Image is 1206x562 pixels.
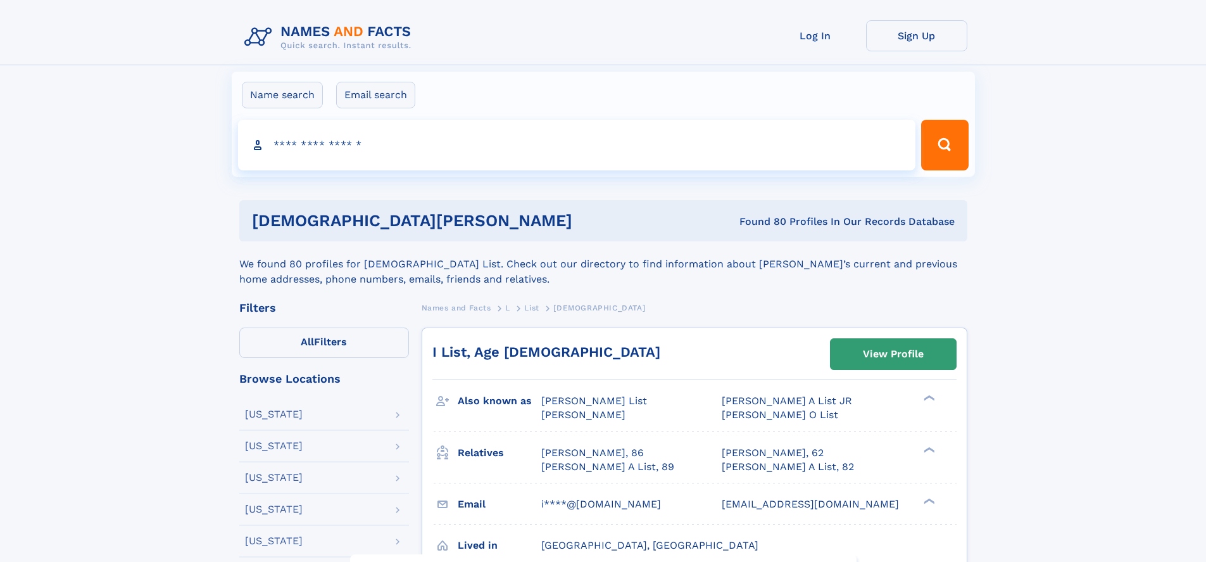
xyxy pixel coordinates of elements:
[541,539,758,551] span: [GEOGRAPHIC_DATA], [GEOGRAPHIC_DATA]
[336,82,415,108] label: Email search
[722,409,838,421] span: [PERSON_NAME] O List
[242,82,323,108] label: Name search
[245,441,303,451] div: [US_STATE]
[238,120,916,170] input: search input
[920,445,936,454] div: ❯
[831,339,956,369] a: View Profile
[239,328,409,358] label: Filters
[722,460,854,474] a: [PERSON_NAME] A List, 82
[920,497,936,505] div: ❯
[505,303,510,312] span: L
[524,303,539,312] span: List
[541,409,625,421] span: [PERSON_NAME]
[239,302,409,314] div: Filters
[245,473,303,483] div: [US_STATE]
[252,213,656,229] h1: [DEMOGRAPHIC_DATA][PERSON_NAME]
[921,120,968,170] button: Search Button
[458,390,541,412] h3: Also known as
[541,395,647,407] span: [PERSON_NAME] List
[541,460,674,474] a: [PERSON_NAME] A List, 89
[239,241,967,287] div: We found 80 profiles for [DEMOGRAPHIC_DATA] List. Check out our directory to find information abo...
[920,394,936,402] div: ❯
[458,494,541,515] h3: Email
[553,303,645,312] span: [DEMOGRAPHIC_DATA]
[239,20,422,54] img: Logo Names and Facts
[524,300,539,316] a: List
[541,446,644,460] a: [PERSON_NAME], 86
[458,442,541,464] h3: Relatives
[245,409,303,419] div: [US_STATE]
[239,373,409,385] div: Browse Locations
[765,20,866,51] a: Log In
[722,498,899,510] span: [EMAIL_ADDRESS][DOMAIN_NAME]
[656,215,955,229] div: Found 80 Profiles In Our Records Database
[863,340,924,369] div: View Profile
[301,336,314,348] span: All
[505,300,510,316] a: L
[245,504,303,514] div: [US_STATE]
[458,535,541,556] h3: Lived in
[432,344,660,360] a: I List, Age [DEMOGRAPHIC_DATA]
[422,300,491,316] a: Names and Facts
[866,20,967,51] a: Sign Up
[722,446,824,460] a: [PERSON_NAME], 62
[245,536,303,546] div: [US_STATE]
[722,395,852,407] span: [PERSON_NAME] A List JR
